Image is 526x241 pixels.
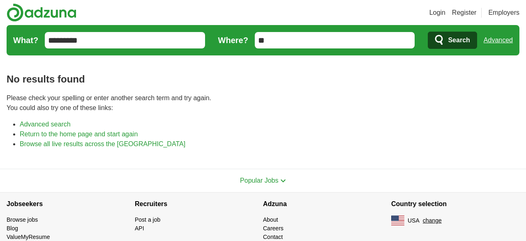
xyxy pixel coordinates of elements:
[20,121,71,128] a: Advanced search
[391,193,519,216] h4: Country selection
[7,72,519,87] h1: No results found
[7,234,50,240] a: ValueMyResume
[7,216,38,223] a: Browse jobs
[7,225,18,232] a: Blog
[488,8,519,18] a: Employers
[428,32,477,49] button: Search
[263,216,278,223] a: About
[423,216,442,225] button: change
[240,177,278,184] span: Popular Jobs
[7,93,519,113] p: Please check your spelling or enter another search term and try again. You could also try one of ...
[391,216,404,225] img: US flag
[218,34,248,46] label: Where?
[263,225,284,232] a: Careers
[448,32,470,48] span: Search
[429,8,445,18] a: Login
[20,140,185,147] a: Browse all live results across the [GEOGRAPHIC_DATA]
[484,32,513,48] a: Advanced
[135,225,144,232] a: API
[135,216,160,223] a: Post a job
[280,179,286,183] img: toggle icon
[7,3,76,22] img: Adzuna logo
[263,234,283,240] a: Contact
[20,131,138,138] a: Return to the home page and start again
[408,216,420,225] span: USA
[13,34,38,46] label: What?
[452,8,477,18] a: Register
